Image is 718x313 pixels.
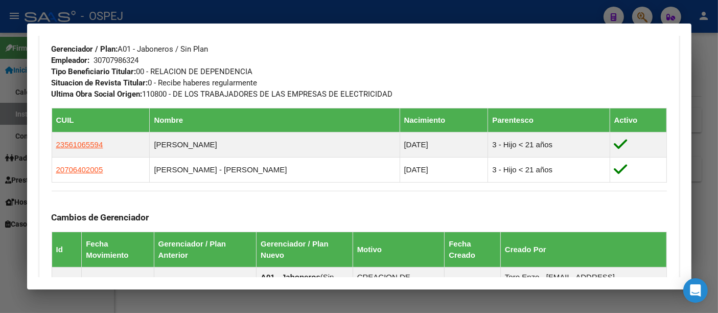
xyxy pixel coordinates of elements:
strong: Situacion de Revista Titular: [52,78,148,87]
strong: Ultima Obra Social Origen: [52,90,143,99]
div: 30707986324 [94,55,139,66]
strong: Empleador: [52,56,90,65]
th: Creado Por [500,232,666,267]
span: 110800 - DE LOS TRABAJADORES DE LAS EMPRESAS DE ELECTRICIDAD [52,90,393,99]
strong: A01 - Jaboneros [261,273,320,281]
span: 20706402005 [56,165,103,174]
td: [PERSON_NAME] [150,132,400,158]
td: [DATE] [400,132,488,158]
td: 3 - Hijo < 21 años [488,158,610,183]
th: Gerenciador / Plan Anterior [154,232,257,267]
td: Toro Enzo - [EMAIL_ADDRESS][DOMAIN_NAME] [500,267,666,299]
span: A01 - Jaboneros / Sin Plan [52,44,209,54]
td: CREACION DE AFILIADO [353,267,445,299]
th: Fecha Movimiento [82,232,154,267]
div: Open Intercom Messenger [683,278,708,303]
strong: Tipo Beneficiario Titular: [52,67,136,76]
th: Motivo [353,232,445,267]
th: Nombre [150,108,400,132]
th: CUIL [52,108,150,132]
td: [DATE] [82,267,154,299]
td: ( ) [154,267,257,299]
td: 13670 [52,267,82,299]
th: Activo [610,108,666,132]
td: [DATE] [400,158,488,183]
th: Fecha Creado [445,232,501,267]
td: [PERSON_NAME] - [PERSON_NAME] [150,158,400,183]
span: 0 - Recibe haberes regularmente [52,78,258,87]
span: 00 - RELACION DE DEPENDENCIA [52,67,253,76]
th: Gerenciador / Plan Nuevo [257,232,353,267]
th: Nacimiento [400,108,488,132]
td: ( ) [257,267,353,299]
span: 23561065594 [56,140,103,149]
th: Parentesco [488,108,610,132]
h3: Cambios de Gerenciador [52,212,667,223]
strong: Gerenciador / Plan: [52,44,118,54]
td: 3 - Hijo < 21 años [488,132,610,158]
th: Id [52,232,82,267]
td: [DATE] [445,267,501,299]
